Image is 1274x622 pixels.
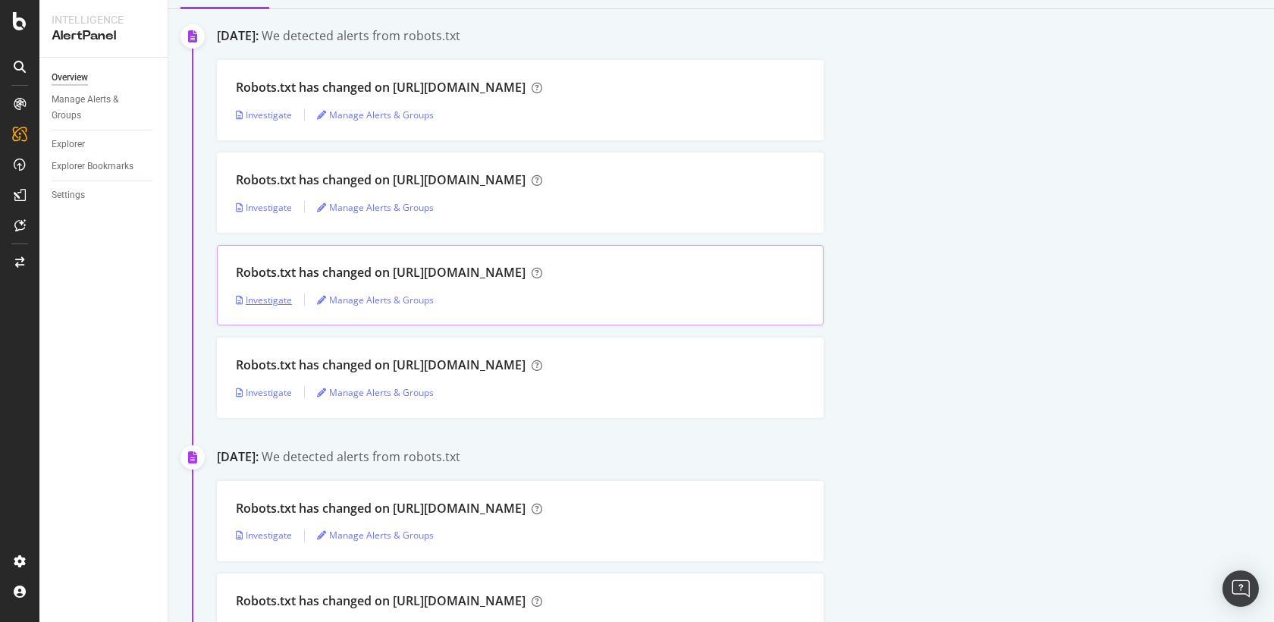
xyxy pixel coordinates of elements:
[317,523,434,548] button: Manage Alerts & Groups
[236,79,526,96] div: Robots.txt has changed on [URL][DOMAIN_NAME]
[317,108,434,121] a: Manage Alerts & Groups
[236,523,292,548] button: Investigate
[236,171,526,189] div: Robots.txt has changed on [URL][DOMAIN_NAME]
[236,294,292,306] a: Investigate
[236,102,292,127] button: Investigate
[236,529,292,542] a: Investigate
[52,70,157,86] a: Overview
[317,380,434,404] button: Manage Alerts & Groups
[236,264,526,281] div: Robots.txt has changed on [URL][DOMAIN_NAME]
[52,187,157,203] a: Settings
[317,102,434,127] button: Manage Alerts & Groups
[317,287,434,312] button: Manage Alerts & Groups
[52,12,155,27] div: Intelligence
[52,70,88,86] div: Overview
[236,108,292,121] a: Investigate
[236,357,526,374] div: Robots.txt has changed on [URL][DOMAIN_NAME]
[52,137,85,152] div: Explorer
[52,159,133,174] div: Explorer Bookmarks
[236,201,292,214] a: Investigate
[236,386,292,399] a: Investigate
[236,380,292,404] button: Investigate
[236,287,292,312] button: Investigate
[217,27,259,45] div: [DATE]:
[317,386,434,399] a: Manage Alerts & Groups
[317,529,434,542] a: Manage Alerts & Groups
[52,27,155,45] div: AlertPanel
[52,137,157,152] a: Explorer
[52,92,157,124] a: Manage Alerts & Groups
[262,448,460,466] div: We detected alerts from robots.txt
[236,592,526,610] div: Robots.txt has changed on [URL][DOMAIN_NAME]
[52,159,157,174] a: Explorer Bookmarks
[1222,570,1259,607] div: Open Intercom Messenger
[52,187,85,203] div: Settings
[317,195,434,219] button: Manage Alerts & Groups
[217,448,259,466] div: [DATE]:
[317,201,434,214] a: Manage Alerts & Groups
[236,500,526,517] div: Robots.txt has changed on [URL][DOMAIN_NAME]
[262,27,460,45] div: We detected alerts from robots.txt
[52,92,143,124] div: Manage Alerts & Groups
[317,294,434,306] a: Manage Alerts & Groups
[236,195,292,219] button: Investigate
